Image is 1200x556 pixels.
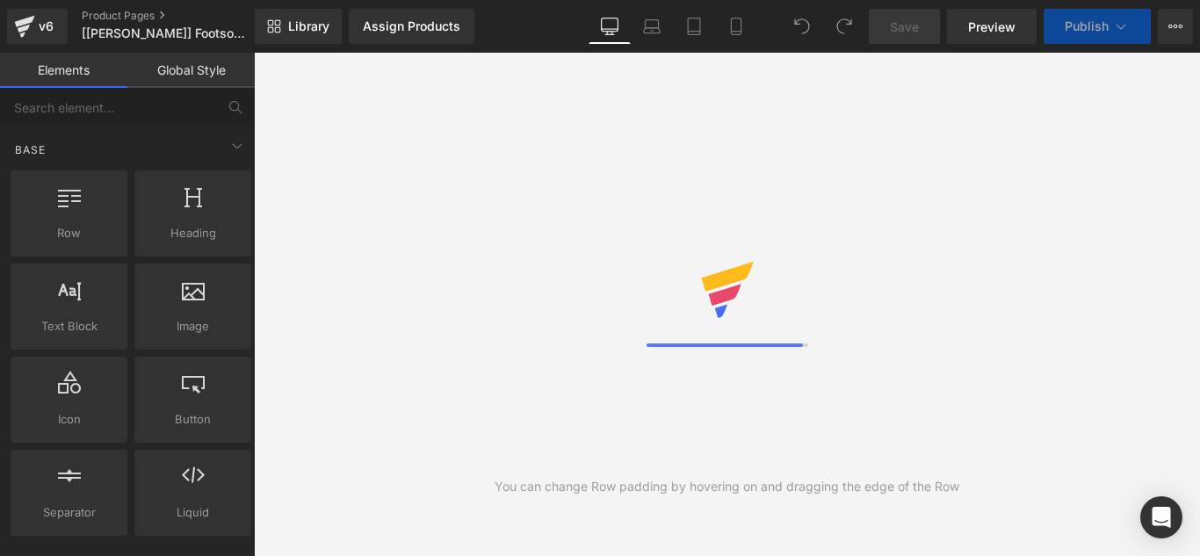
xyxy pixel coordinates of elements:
[495,477,959,496] div: You can change Row padding by hovering on and dragging the edge of the Row
[16,503,122,522] span: Separator
[890,18,919,36] span: Save
[673,9,715,44] a: Tablet
[827,9,862,44] button: Redo
[140,317,246,336] span: Image
[255,9,342,44] a: New Library
[947,9,1037,44] a: Preview
[35,15,57,38] div: v6
[16,224,122,242] span: Row
[82,26,250,40] span: [[PERSON_NAME]] Footsouls for Authentic Vans: 2024 update
[288,18,329,34] span: Library
[784,9,820,44] button: Undo
[968,18,1016,36] span: Preview
[127,53,255,88] a: Global Style
[82,9,284,23] a: Product Pages
[631,9,673,44] a: Laptop
[140,410,246,429] span: Button
[140,503,246,522] span: Liquid
[16,317,122,336] span: Text Block
[7,9,68,44] a: v6
[1158,9,1193,44] button: More
[13,141,47,158] span: Base
[1065,19,1109,33] span: Publish
[140,224,246,242] span: Heading
[1140,496,1182,538] div: Open Intercom Messenger
[715,9,757,44] a: Mobile
[16,410,122,429] span: Icon
[589,9,631,44] a: Desktop
[1044,9,1151,44] button: Publish
[363,19,460,33] div: Assign Products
